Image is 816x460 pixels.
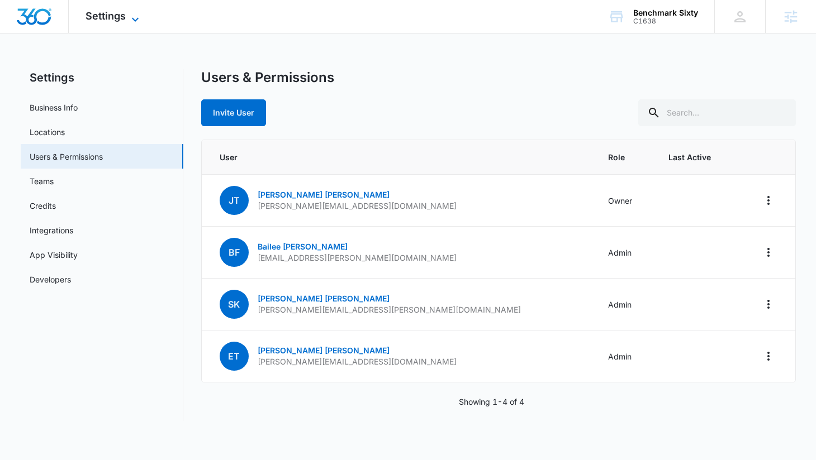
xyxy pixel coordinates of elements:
[633,17,698,25] div: account id
[220,248,249,257] a: BF
[86,10,126,22] span: Settings
[459,396,524,408] p: Showing 1-4 of 4
[30,200,56,212] a: Credits
[258,294,390,303] a: [PERSON_NAME] [PERSON_NAME]
[595,227,655,279] td: Admin
[258,190,390,199] a: [PERSON_NAME] [PERSON_NAME]
[220,238,249,267] span: BF
[258,356,457,367] p: [PERSON_NAME][EMAIL_ADDRESS][DOMAIN_NAME]
[668,151,724,163] span: Last Active
[258,304,521,315] p: [PERSON_NAME][EMAIL_ADDRESS][PERSON_NAME][DOMAIN_NAME]
[595,175,655,227] td: Owner
[220,290,249,319] span: SK
[30,274,71,285] a: Developers
[220,352,249,361] a: ET
[201,108,266,117] a: Invite User
[220,196,249,205] a: JT
[258,252,457,263] p: [EMAIL_ADDRESS][PERSON_NAME][DOMAIN_NAME]
[30,224,73,236] a: Integrations
[220,300,249,309] a: SK
[633,8,698,17] div: account name
[595,279,655,330] td: Admin
[30,249,78,261] a: App Visibility
[30,126,65,138] a: Locations
[595,330,655,382] td: Admin
[760,191,777,209] button: Actions
[258,242,348,251] a: Bailee [PERSON_NAME]
[21,69,183,86] h2: Settings
[201,99,266,126] button: Invite User
[220,151,582,163] span: User
[220,342,249,371] span: ET
[608,151,642,163] span: Role
[760,243,777,261] button: Actions
[258,346,390,355] a: [PERSON_NAME] [PERSON_NAME]
[30,151,103,162] a: Users & Permissions
[30,102,78,113] a: Business Info
[638,99,796,126] input: Search...
[760,295,777,313] button: Actions
[220,186,249,215] span: JT
[30,175,54,187] a: Teams
[760,347,777,365] button: Actions
[258,200,457,212] p: [PERSON_NAME][EMAIL_ADDRESS][DOMAIN_NAME]
[201,69,334,86] h1: Users & Permissions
